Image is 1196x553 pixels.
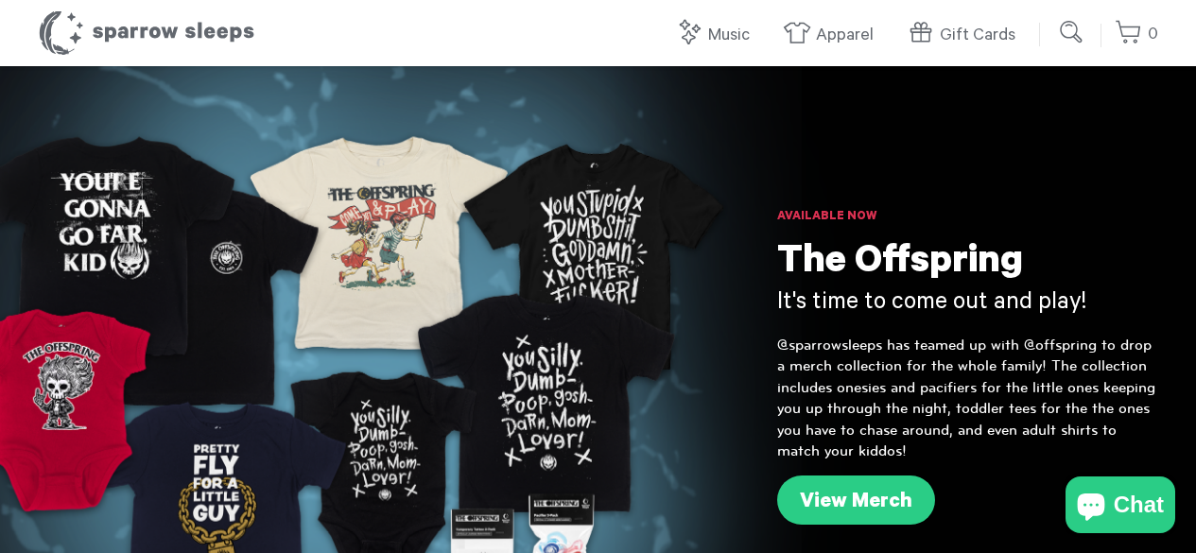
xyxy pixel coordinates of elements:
h6: Available Now [777,208,1158,227]
h1: The Offspring [777,241,1158,288]
p: @sparrowsleeps has teamed up with @offspring to drop a merch collection for the whole family! The... [777,335,1158,461]
h1: Sparrow Sleeps [38,9,255,57]
h3: It's time to come out and play! [777,288,1158,320]
a: Gift Cards [907,15,1025,56]
a: Music [675,15,759,56]
inbox-online-store-chat: Shopify online store chat [1060,476,1181,538]
input: Submit [1053,13,1091,51]
a: 0 [1115,14,1158,55]
a: View Merch [777,475,935,525]
a: Apparel [783,15,883,56]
